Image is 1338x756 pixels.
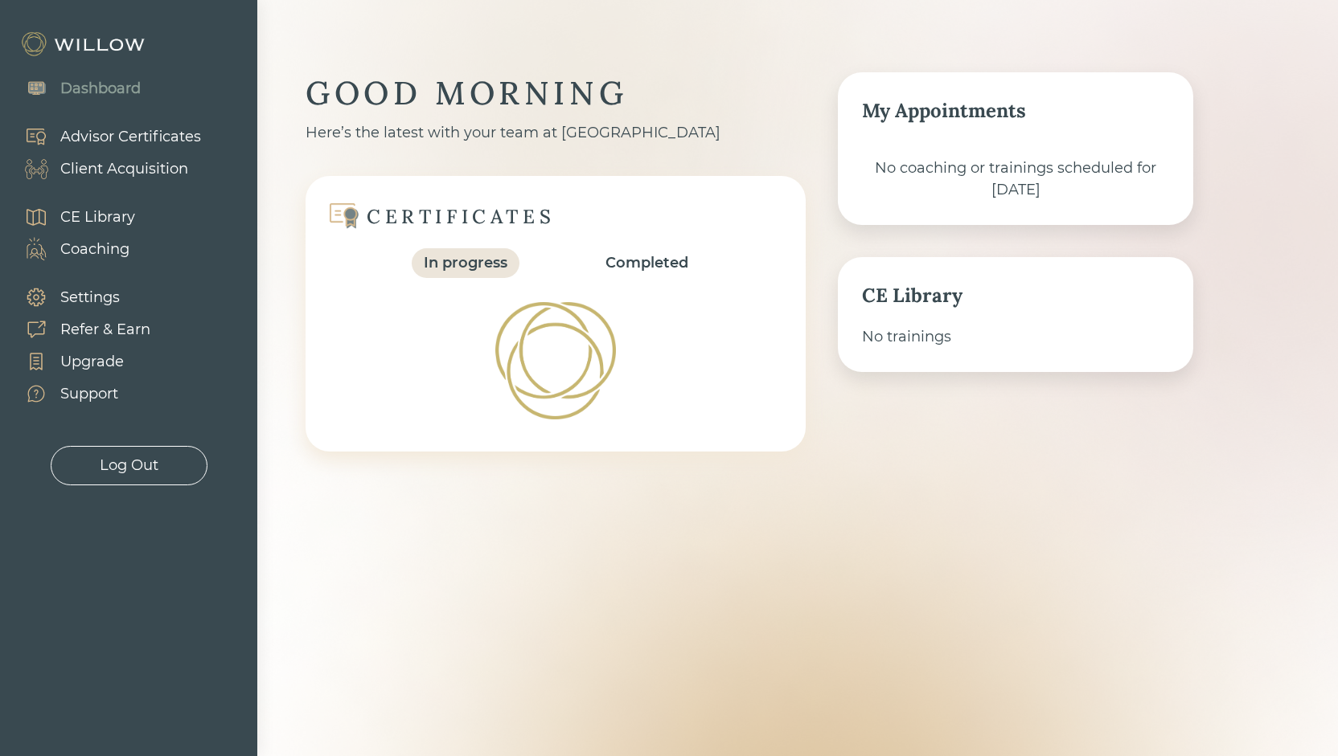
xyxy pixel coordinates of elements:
[492,296,620,426] img: Loading!
[60,158,188,180] div: Client Acquisition
[60,351,124,373] div: Upgrade
[424,252,507,274] div: In progress
[8,121,201,153] a: Advisor Certificates
[8,201,135,233] a: CE Library
[605,252,688,274] div: Completed
[8,233,135,265] a: Coaching
[306,122,806,144] div: Here’s the latest with your team at [GEOGRAPHIC_DATA]
[100,455,158,476] div: Log Out
[60,319,150,341] div: Refer & Earn
[60,126,201,148] div: Advisor Certificates
[60,239,129,260] div: Coaching
[60,287,120,309] div: Settings
[862,281,1169,310] div: CE Library
[60,383,118,405] div: Support
[20,31,149,57] img: Willow
[306,72,806,114] div: GOOD MORNING
[367,204,555,229] div: CERTIFICATES
[60,78,141,100] div: Dashboard
[8,313,150,345] a: Refer & Earn
[8,345,150,378] a: Upgrade
[862,326,1169,348] div: No trainings
[862,157,1169,201] div: No coaching or trainings scheduled for [DATE]
[8,153,201,185] a: Client Acquisition
[8,72,141,104] a: Dashboard
[60,206,135,228] div: CE Library
[8,281,150,313] a: Settings
[862,96,1169,125] div: My Appointments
